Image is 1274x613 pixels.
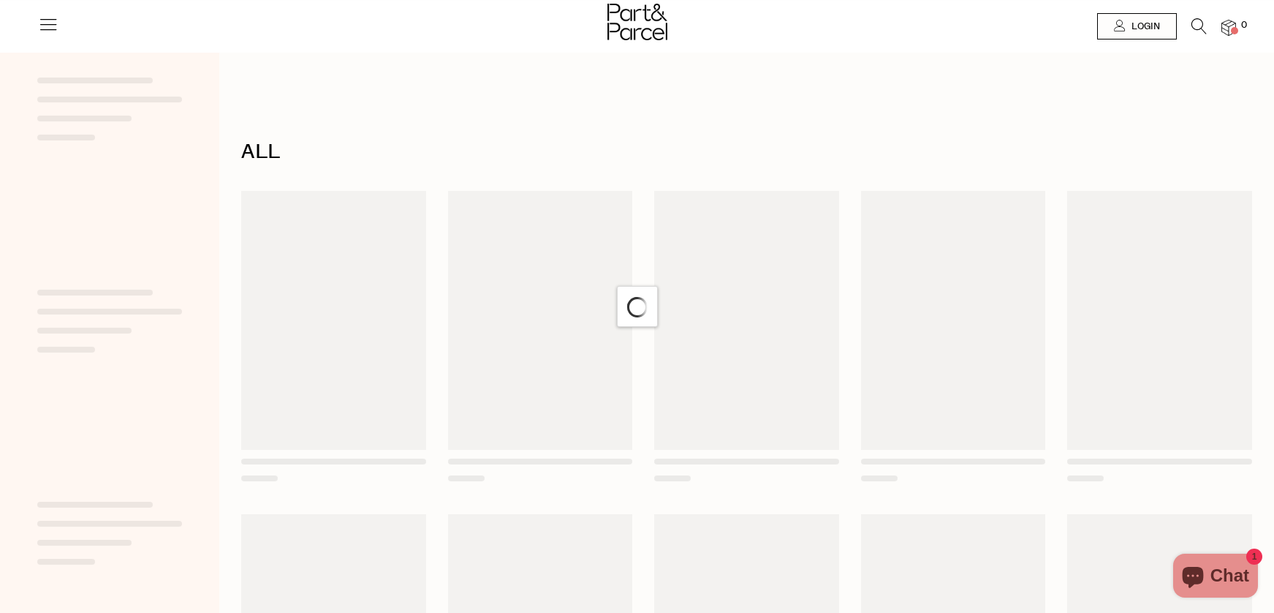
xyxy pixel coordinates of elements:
span: 0 [1237,19,1251,32]
img: Part&Parcel [607,4,667,40]
a: 0 [1221,20,1236,35]
a: Login [1097,13,1177,40]
inbox-online-store-chat: Shopify online store chat [1169,554,1262,601]
span: Login [1128,20,1160,33]
h1: ALL [241,135,1252,169]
